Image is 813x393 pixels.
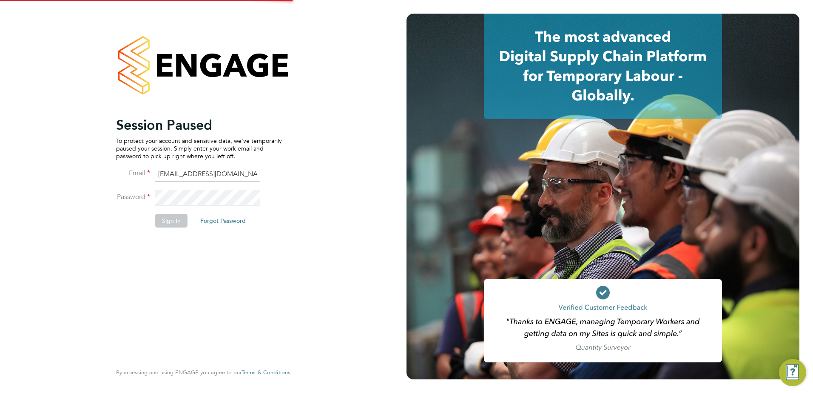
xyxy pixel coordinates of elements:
[116,169,150,178] label: Email
[116,193,150,202] label: Password
[193,214,253,228] button: Forgot Password
[155,214,188,228] button: Sign In
[116,369,290,376] span: By accessing and using ENGAGE you agree to our
[116,117,282,134] h2: Session Paused
[155,167,260,182] input: Enter your work email...
[242,369,290,376] a: Terms & Conditions
[779,359,806,386] button: Engage Resource Center
[116,137,282,160] p: To protect your account and sensitive data, we've temporarily paused your session. Simply enter y...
